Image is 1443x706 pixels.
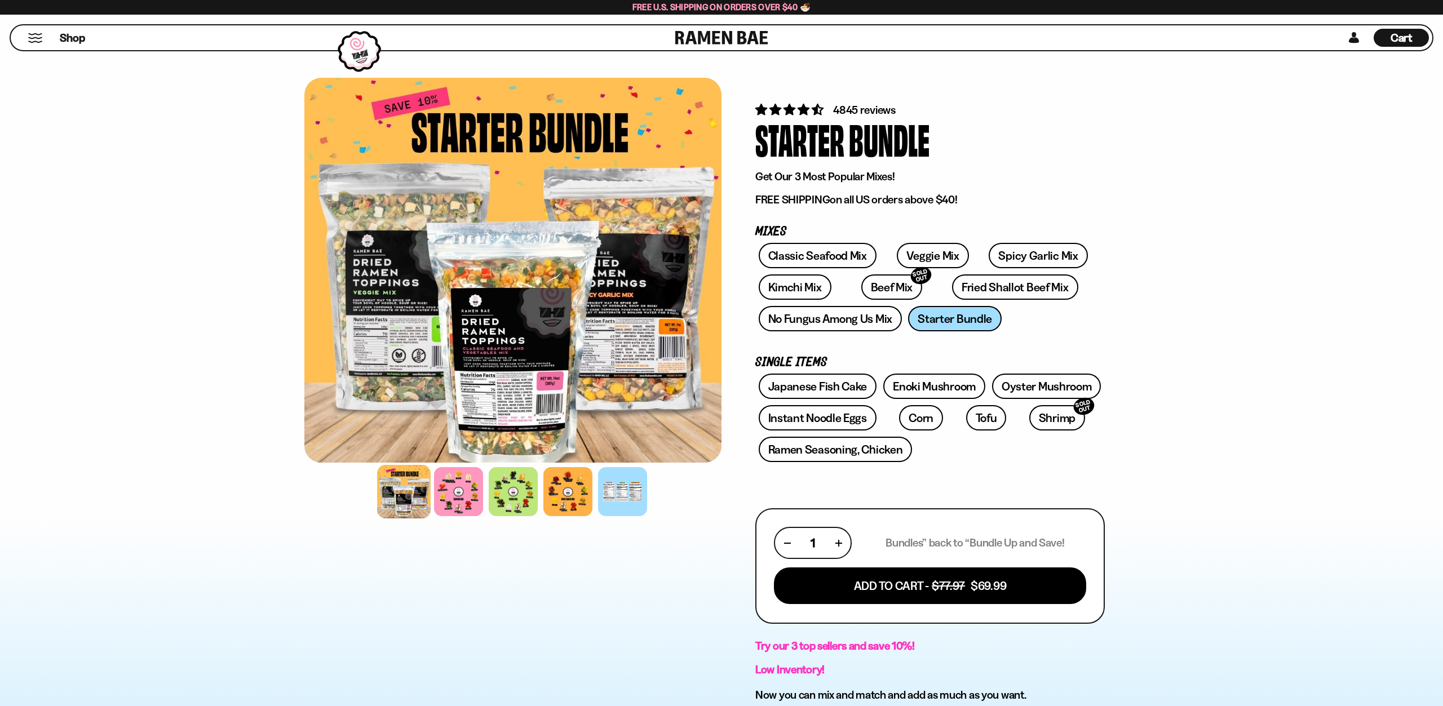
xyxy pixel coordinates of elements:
a: Enoki Mushroom [883,374,985,399]
button: Mobile Menu Trigger [28,33,43,43]
a: Spicy Garlic Mix [989,243,1087,268]
div: SOLD OUT [1072,396,1096,418]
p: Single Items [755,357,1105,368]
strong: Try our 3 top sellers and save 10%! [755,639,915,652]
div: SOLD OUT [909,265,933,287]
span: Free U.S. Shipping on Orders over $40 🍜 [632,2,811,12]
a: Ramen Seasoning, Chicken [759,437,913,462]
a: Shop [60,29,85,47]
a: No Fungus Among Us Mix [759,306,902,331]
span: 4.71 stars [755,103,826,117]
a: Fried Shallot Beef Mix [952,274,1078,300]
strong: Low Inventory! [755,663,825,676]
a: Beef MixSOLD OUT [861,274,923,300]
a: Veggie Mix [897,243,969,268]
a: Classic Seafood Mix [759,243,877,268]
span: 4845 reviews [833,103,896,117]
a: Tofu [966,405,1007,430]
button: Add To Cart - $77.97 $69.99 [774,567,1086,604]
div: Bundle [849,118,929,160]
h3: Now you can mix and match and add as much as you want. [755,688,1105,702]
strong: FREE SHIPPING [755,193,830,206]
a: Corn [899,405,943,430]
p: Get Our 3 Most Popular Mixes! [755,170,1105,184]
a: Japanese Fish Cake [759,374,877,399]
a: Cart [1374,25,1429,50]
p: on all US orders above $40! [755,193,1105,207]
a: Instant Noodle Eggs [759,405,877,430]
a: Kimchi Mix [759,274,831,300]
span: Cart [1391,31,1413,45]
p: Mixes [755,227,1105,237]
a: Oyster Mushroom [992,374,1101,399]
a: ShrimpSOLD OUT [1029,405,1085,430]
span: 1 [811,536,815,550]
span: Shop [60,30,85,46]
p: Bundles” back to “Bundle Up and Save! [886,536,1064,550]
div: Starter [755,118,844,160]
